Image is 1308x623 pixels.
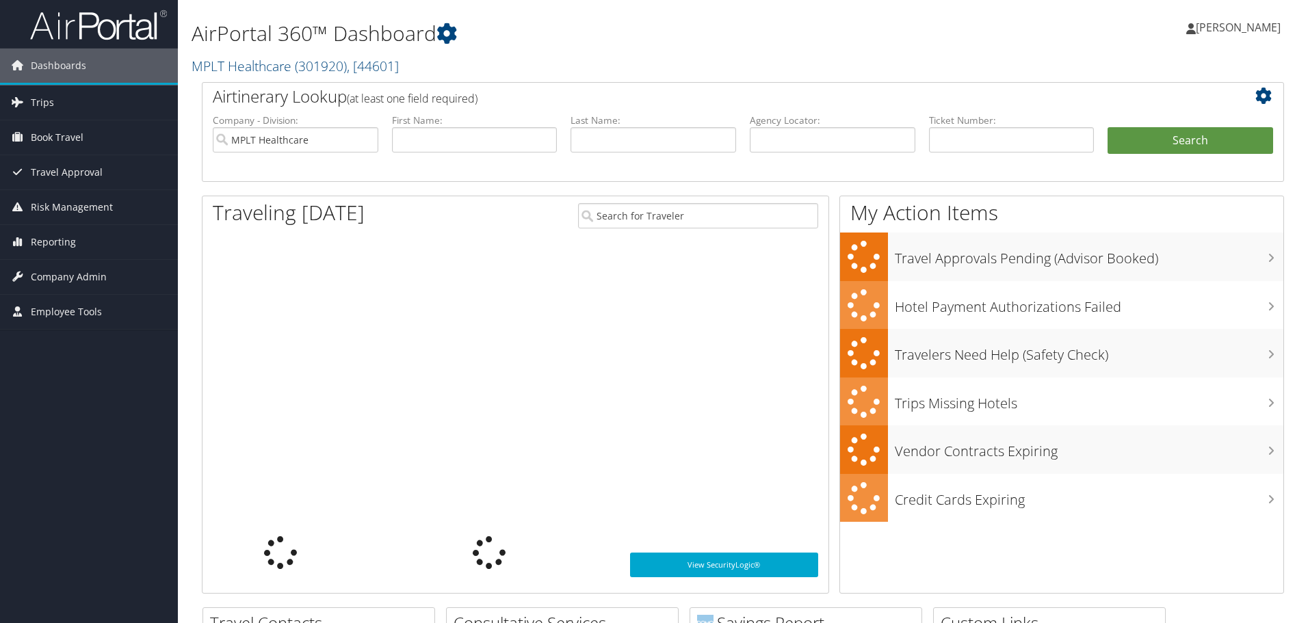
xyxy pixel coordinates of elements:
[840,377,1283,426] a: Trips Missing Hotels
[929,114,1095,127] label: Ticket Number:
[31,190,113,224] span: Risk Management
[895,483,1283,509] h3: Credit Cards Expiring
[295,57,347,75] span: ( 301920 )
[895,387,1283,413] h3: Trips Missing Hotels
[895,339,1283,364] h3: Travelers Need Help (Safety Check)
[392,114,558,127] label: First Name:
[840,425,1283,474] a: Vendor Contracts Expiring
[840,281,1283,330] a: Hotel Payment Authorizations Failed
[1108,127,1273,155] button: Search
[31,49,86,83] span: Dashboards
[840,474,1283,522] a: Credit Cards Expiring
[31,155,103,189] span: Travel Approval
[571,114,736,127] label: Last Name:
[1196,20,1281,35] span: [PERSON_NAME]
[578,203,818,228] input: Search for Traveler
[1186,7,1294,48] a: [PERSON_NAME]
[840,233,1283,281] a: Travel Approvals Pending (Advisor Booked)
[31,295,102,329] span: Employee Tools
[30,9,167,41] img: airportal-logo.png
[630,553,818,577] a: View SecurityLogic®
[192,19,927,48] h1: AirPortal 360™ Dashboard
[895,291,1283,317] h3: Hotel Payment Authorizations Failed
[347,57,399,75] span: , [ 44601 ]
[213,85,1183,108] h2: Airtinerary Lookup
[750,114,915,127] label: Agency Locator:
[895,242,1283,268] h3: Travel Approvals Pending (Advisor Booked)
[31,260,107,294] span: Company Admin
[347,91,478,106] span: (at least one field required)
[31,120,83,155] span: Book Travel
[192,57,399,75] a: MPLT Healthcare
[31,225,76,259] span: Reporting
[840,198,1283,227] h1: My Action Items
[213,198,365,227] h1: Traveling [DATE]
[895,435,1283,461] h3: Vendor Contracts Expiring
[31,85,54,120] span: Trips
[213,114,378,127] label: Company - Division:
[840,329,1283,377] a: Travelers Need Help (Safety Check)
